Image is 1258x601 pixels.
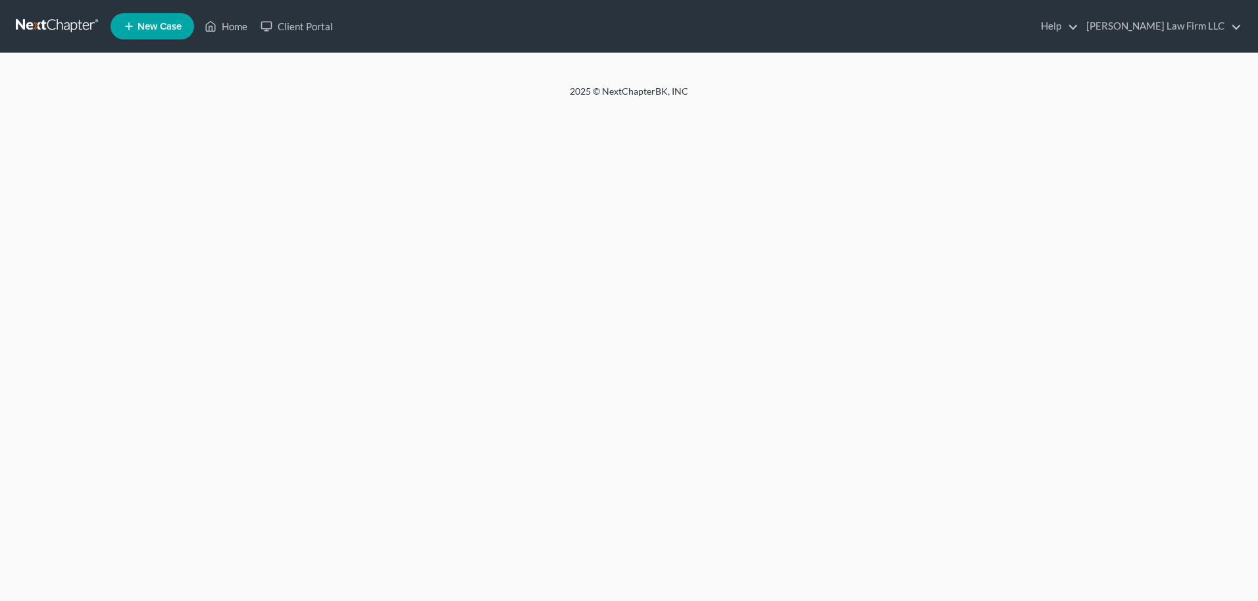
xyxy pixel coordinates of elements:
[254,85,1004,108] div: 2025 © NextChapterBK, INC
[111,13,194,39] new-legal-case-button: New Case
[254,14,340,38] a: Client Portal
[1080,14,1242,38] a: [PERSON_NAME] Law Firm LLC
[1034,14,1078,38] a: Help
[198,14,254,38] a: Home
